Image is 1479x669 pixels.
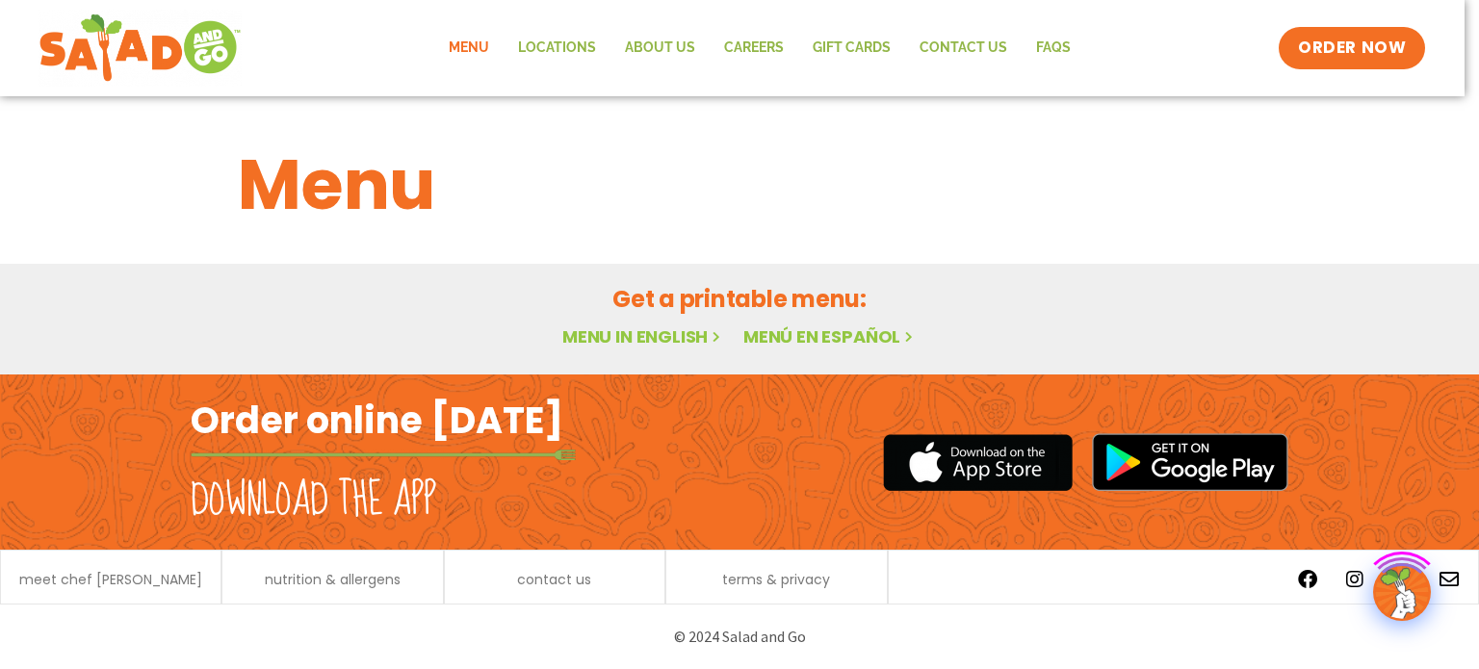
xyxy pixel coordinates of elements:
[743,324,917,348] a: Menú en español
[883,431,1073,494] img: appstore
[710,26,798,70] a: Careers
[798,26,905,70] a: GIFT CARDS
[434,26,504,70] a: Menu
[1092,433,1288,491] img: google_play
[238,282,1241,316] h2: Get a printable menu:
[504,26,610,70] a: Locations
[517,573,591,586] a: contact us
[191,474,436,527] h2: Download the app
[19,573,202,586] a: meet chef [PERSON_NAME]
[722,573,830,586] a: terms & privacy
[1022,26,1085,70] a: FAQs
[434,26,1085,70] nav: Menu
[238,133,1241,237] h1: Menu
[1279,27,1425,69] a: ORDER NOW
[200,624,1279,650] p: © 2024 Salad and Go
[191,450,576,460] img: fork
[905,26,1022,70] a: Contact Us
[610,26,710,70] a: About Us
[265,573,401,586] a: nutrition & allergens
[39,10,242,87] img: new-SAG-logo-768×292
[562,324,724,348] a: Menu in English
[1298,37,1406,60] span: ORDER NOW
[191,397,563,444] h2: Order online [DATE]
